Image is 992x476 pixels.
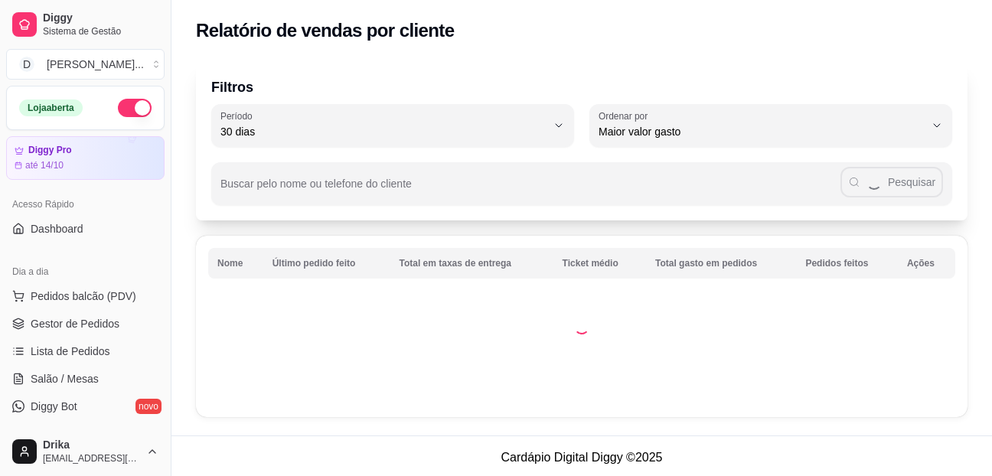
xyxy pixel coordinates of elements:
label: Ordenar por [599,109,653,122]
span: Pedidos balcão (PDV) [31,289,136,304]
span: Maior valor gasto [599,124,925,139]
span: Sistema de Gestão [43,25,158,37]
a: Lista de Pedidos [6,339,165,364]
a: Dashboard [6,217,165,241]
span: Gestor de Pedidos [31,316,119,331]
article: até 14/10 [25,159,64,171]
a: KDS [6,422,165,446]
a: Gestor de Pedidos [6,311,165,336]
span: Lista de Pedidos [31,344,110,359]
span: Diggy Bot [31,399,77,414]
a: Diggy Proaté 14/10 [6,136,165,180]
span: D [19,57,34,72]
label: Período [220,109,257,122]
button: Período30 dias [211,104,574,147]
h2: Relatório de vendas por cliente [196,18,455,43]
input: Buscar pelo nome ou telefone do cliente [220,182,840,197]
div: Loading [574,319,589,334]
a: Salão / Mesas [6,367,165,391]
span: Dashboard [31,221,83,236]
div: Acesso Rápido [6,192,165,217]
span: Diggy [43,11,158,25]
span: 30 dias [220,124,547,139]
div: Dia a dia [6,259,165,284]
span: KDS [31,426,53,442]
a: Diggy Botnovo [6,394,165,419]
span: [EMAIL_ADDRESS][DOMAIN_NAME] [43,452,140,465]
p: Filtros [211,77,952,98]
button: Alterar Status [118,99,152,117]
span: Drika [43,439,140,452]
span: Salão / Mesas [31,371,99,386]
button: Ordenar porMaior valor gasto [589,104,952,147]
button: Drika[EMAIL_ADDRESS][DOMAIN_NAME] [6,433,165,470]
a: DiggySistema de Gestão [6,6,165,43]
article: Diggy Pro [28,145,72,156]
button: Pedidos balcão (PDV) [6,284,165,308]
div: [PERSON_NAME] ... [47,57,144,72]
div: Loja aberta [19,99,83,116]
button: Select a team [6,49,165,80]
